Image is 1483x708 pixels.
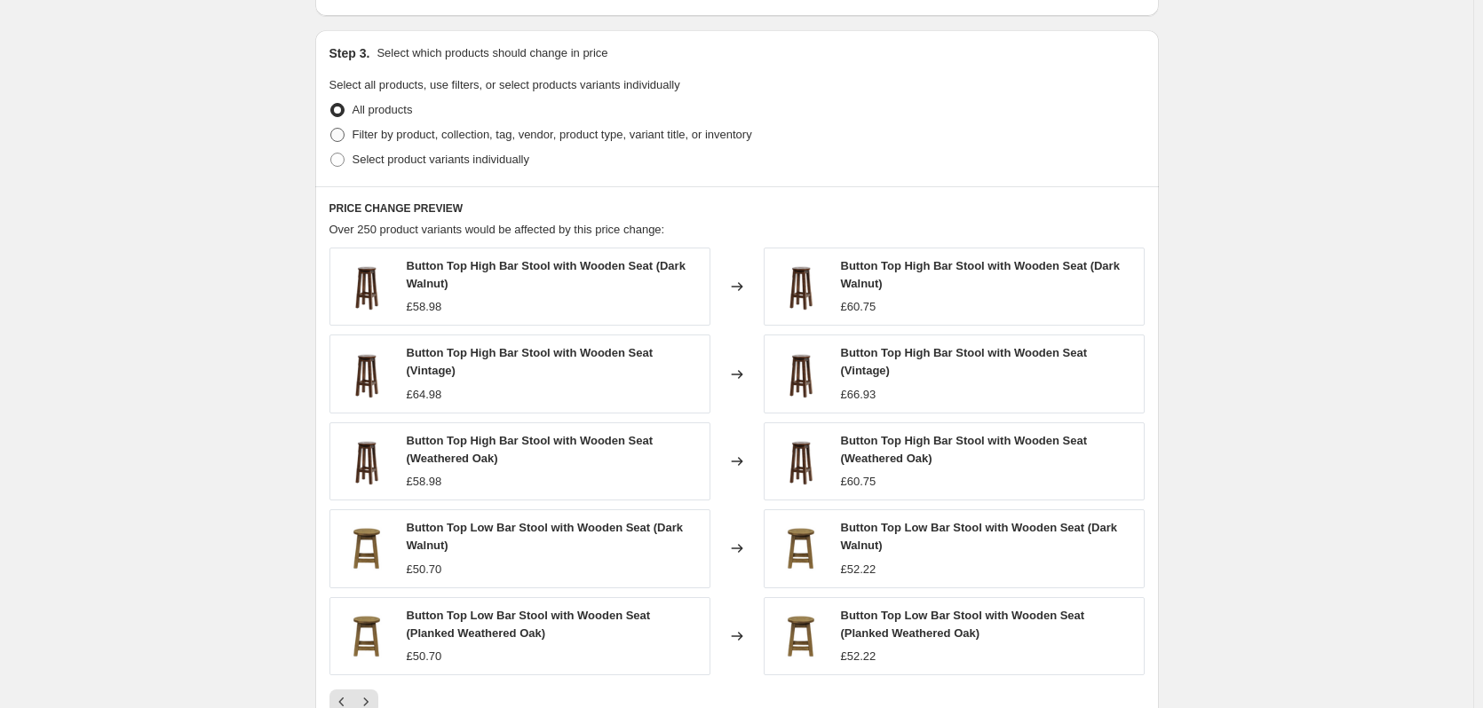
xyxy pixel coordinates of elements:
span: Button Top Low Bar Stool with Wooden Seat (Planked Weathered Oak) [407,609,651,640]
img: High-Button-Vintage-2_80x.png [339,435,393,488]
div: £58.98 [407,298,442,316]
img: High-Button-Vintage-2_80x.png [773,348,827,401]
span: Button Top Low Bar Stool with Wooden Seat (Dark Walnut) [841,521,1118,552]
div: £58.98 [407,473,442,491]
span: Over 250 product variants would be affected by this price change: [329,223,665,236]
img: High-Button-Vintage-2_80x.png [339,260,393,313]
span: Button Top High Bar Stool with Wooden Seat (Vintage) [841,346,1088,377]
h2: Step 3. [329,44,370,62]
div: £60.75 [841,298,876,316]
span: Button Top Low Bar Stool with Wooden Seat (Planked Weathered Oak) [841,609,1085,640]
img: 3-v2_80x.png [773,610,827,663]
span: Filter by product, collection, tag, vendor, product type, variant title, or inventory [353,128,752,141]
img: High-Button-Vintage-2_80x.png [773,260,827,313]
div: £64.98 [407,386,442,404]
h6: PRICE CHANGE PREVIEW [329,201,1145,216]
div: £50.70 [407,648,442,665]
span: Select product variants individually [353,153,529,166]
img: 3-v2_80x.png [339,522,393,575]
span: Button Top High Bar Stool with Wooden Seat (Weathered Oak) [407,434,654,465]
span: Select all products, use filters, or select products variants individually [329,78,680,91]
div: £52.22 [841,648,876,665]
span: Button Top High Bar Stool with Wooden Seat (Weathered Oak) [841,434,1088,465]
div: £60.75 [841,473,876,491]
span: Button Top High Bar Stool with Wooden Seat (Vintage) [407,346,654,377]
span: All products [353,103,413,116]
img: High-Button-Vintage-2_80x.png [773,435,827,488]
span: Button Top High Bar Stool with Wooden Seat (Dark Walnut) [407,259,686,290]
img: 3-v2_80x.png [773,522,827,575]
div: £52.22 [841,561,876,578]
img: High-Button-Vintage-2_80x.png [339,348,393,401]
p: Select which products should change in price [377,44,607,62]
span: Button Top Low Bar Stool with Wooden Seat (Dark Walnut) [407,521,684,552]
div: £50.70 [407,561,442,578]
div: £66.93 [841,386,876,404]
img: 3-v2_80x.png [339,610,393,663]
span: Button Top High Bar Stool with Wooden Seat (Dark Walnut) [841,259,1120,290]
